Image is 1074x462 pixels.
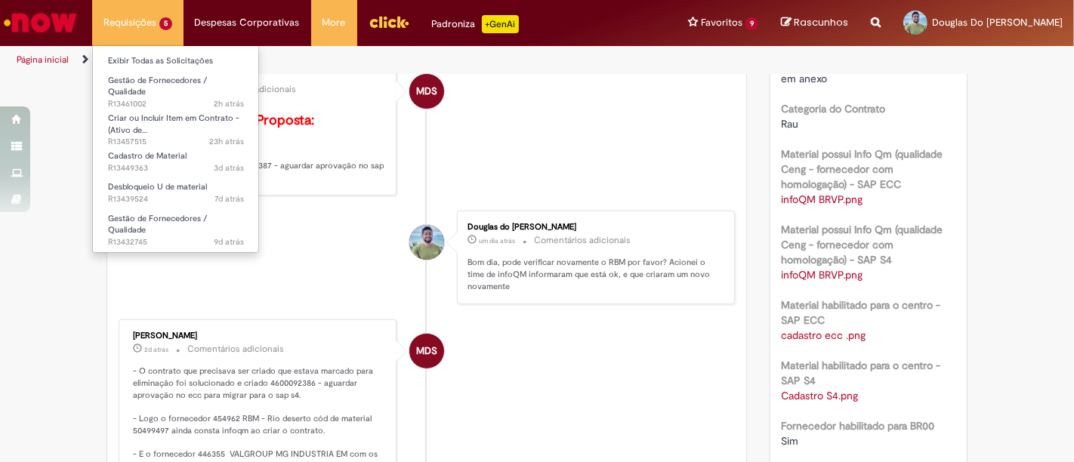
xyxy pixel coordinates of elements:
[93,211,259,243] a: Aberto R13432745 : Gestão de Fornecedores / Qualidade
[93,148,259,176] a: Aberto R13449363 : Cadastro de Material
[479,236,515,245] span: um dia atrás
[108,236,244,248] span: R13432745
[782,223,943,266] b: Material possui Info Qm (qualidade Ceng - fornecedor com homologação) - SAP S4
[108,213,207,236] span: Gestão de Fornecedores / Qualidade
[108,181,207,192] span: Desbloqueio U de material
[794,15,848,29] span: Rascunhos
[93,72,259,105] a: Aberto R13461002 : Gestão de Fornecedores / Qualidade
[409,74,444,109] div: Maria Dos Santos Camargo Rodrigues
[932,16,1063,29] span: Douglas Do [PERSON_NAME]
[781,16,848,30] a: Rascunhos
[369,11,409,33] img: click_logo_yellow_360x200.png
[93,53,259,69] a: Exibir Todas as Solicitações
[17,54,69,66] a: Página inicial
[782,328,866,342] a: Download de cadastro ecc .png
[782,192,863,206] a: Download de infoQM BRVP.png
[108,98,244,110] span: R13461002
[214,193,244,205] time: 22/08/2025 11:45:12
[144,345,168,354] time: 27/08/2025 14:24:58
[782,298,941,327] b: Material habilitado para o centro - SAP ECC
[214,162,244,174] span: 3d atrás
[782,419,935,433] b: Fornecedor habilitado para BR00
[144,345,168,354] span: 2d atrás
[482,15,519,33] p: +GenAi
[11,46,705,74] ul: Trilhas de página
[133,331,384,340] div: [PERSON_NAME]
[108,162,244,174] span: R13449363
[782,389,859,402] a: Download de Cadastro S4.png
[214,193,244,205] span: 7d atrás
[782,117,799,131] span: Rau
[534,234,631,247] small: Comentários adicionais
[2,8,79,38] img: ServiceNow
[409,334,444,368] div: Maria Dos Santos Camargo Rodrigues
[782,268,863,282] a: Download de infoQM BRVP.png
[214,236,244,248] span: 9d atrás
[108,150,187,162] span: Cadastro de Material
[214,98,244,109] time: 29/08/2025 09:15:16
[214,98,244,109] span: 2h atrás
[93,179,259,207] a: Aberto R13439524 : Desbloqueio U de material
[745,17,758,30] span: 9
[782,359,941,387] b: Material habilitado para o centro - SAP S4
[782,72,828,85] span: em anexo
[479,236,515,245] time: 28/08/2025 08:45:49
[108,75,207,98] span: Gestão de Fornecedores / Qualidade
[782,147,943,191] b: Material possui Info Qm (qualidade Ceng - fornecedor com homologação) - SAP ECC
[432,15,519,33] div: Padroniza
[195,15,300,30] span: Despesas Corporativas
[782,434,799,448] span: Sim
[468,257,719,292] p: Bom dia, pode verificar novamente o RBM por favor? Acionei o time de infoQM informaram que está o...
[701,15,742,30] span: Favoritos
[416,333,437,369] span: MDS
[92,45,259,253] ul: Requisições
[214,236,244,248] time: 20/08/2025 14:35:16
[103,15,156,30] span: Requisições
[209,136,244,147] time: 28/08/2025 12:13:52
[468,223,719,232] div: Douglas do [PERSON_NAME]
[159,17,172,30] span: 5
[187,343,284,356] small: Comentários adicionais
[782,102,886,115] b: Categoria do Contrato
[214,162,244,174] time: 26/08/2025 16:09:41
[209,136,244,147] span: 23h atrás
[93,110,259,143] a: Aberto R13457515 : Criar ou Incluir Item em Contrato - (Ativo de Giro/Empresas Verticalizadas e I...
[108,136,244,148] span: R13457515
[409,225,444,260] div: Douglas do Carmo Santana
[416,73,437,109] span: MDS
[108,112,239,136] span: Criar ou Incluir Item em Contrato - (Ativo de…
[323,15,346,30] span: More
[108,193,244,205] span: R13439524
